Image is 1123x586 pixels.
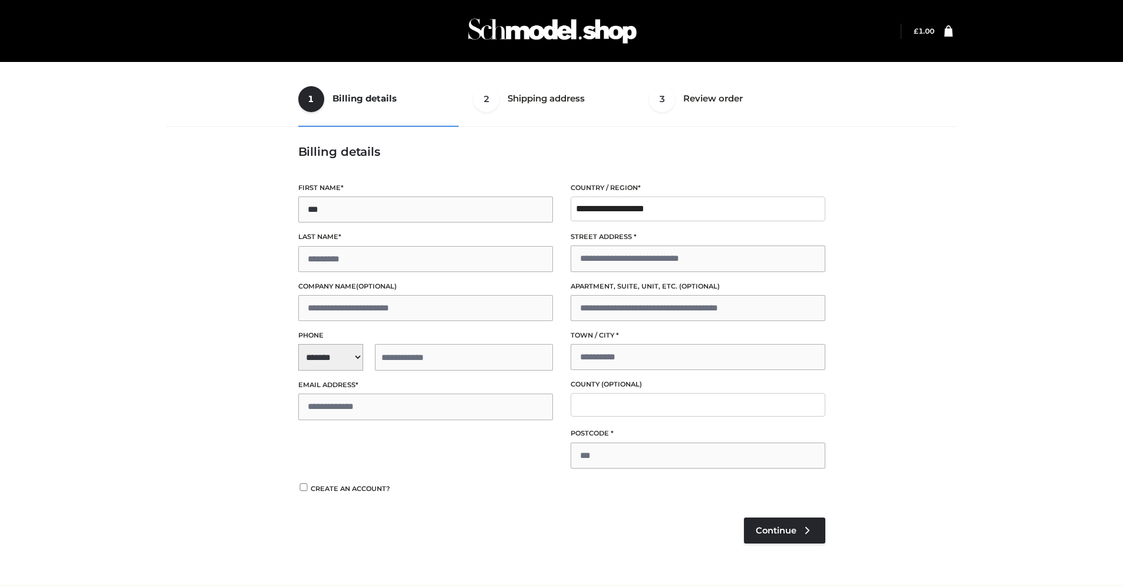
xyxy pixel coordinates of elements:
[311,484,390,493] span: Create an account?
[601,380,642,388] span: (optional)
[571,231,825,243] label: Street address
[744,518,825,544] a: Continue
[298,483,309,491] input: Create an account?
[571,428,825,439] label: Postcode
[464,8,641,54] img: Schmodel Admin 964
[571,182,825,194] label: Country / Region
[298,330,553,341] label: Phone
[914,27,934,35] bdi: 1.00
[298,281,553,292] label: Company name
[356,282,397,290] span: (optional)
[914,27,934,35] a: £1.00
[298,379,553,391] label: Email address
[571,330,825,341] label: Town / City
[756,525,796,536] span: Continue
[298,231,553,243] label: Last name
[679,282,720,290] span: (optional)
[298,145,825,159] h3: Billing details
[298,182,553,194] label: First name
[914,27,918,35] span: £
[571,379,825,390] label: County
[571,281,825,292] label: Apartment, suite, unit, etc.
